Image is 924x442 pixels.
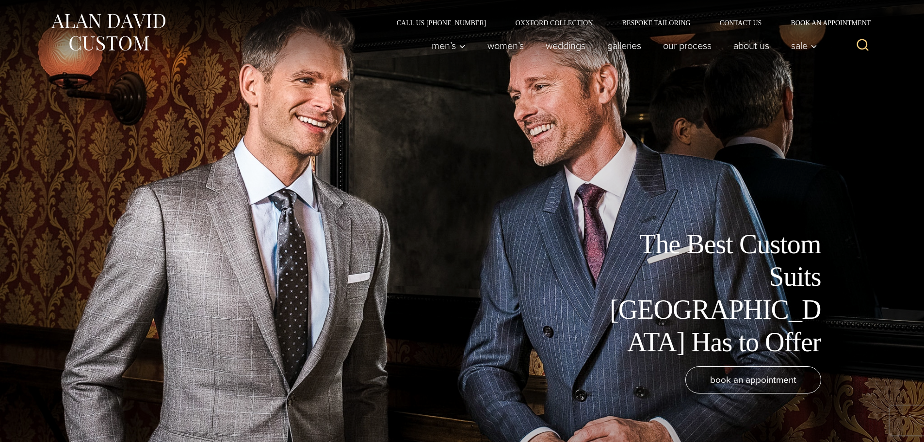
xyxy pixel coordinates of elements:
[603,228,821,359] h1: The Best Custom Suits [GEOGRAPHIC_DATA] Has to Offer
[851,34,875,57] button: View Search Form
[596,36,652,55] a: Galleries
[476,36,535,55] a: Women’s
[722,36,780,55] a: About Us
[685,366,821,393] a: book an appointment
[382,19,875,26] nav: Secondary Navigation
[710,373,796,387] span: book an appointment
[382,19,501,26] a: Call Us [PHONE_NUMBER]
[607,19,705,26] a: Bespoke Tailoring
[432,41,466,50] span: Men’s
[50,11,166,54] img: Alan David Custom
[776,19,874,26] a: Book an Appointment
[705,19,777,26] a: Contact Us
[652,36,722,55] a: Our Process
[791,41,817,50] span: Sale
[535,36,596,55] a: weddings
[421,36,822,55] nav: Primary Navigation
[501,19,607,26] a: Oxxford Collection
